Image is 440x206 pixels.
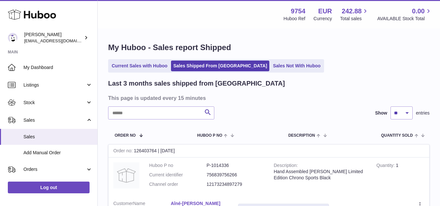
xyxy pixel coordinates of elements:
[24,32,83,44] div: [PERSON_NAME]
[416,110,430,116] span: entries
[375,110,387,116] label: Show
[8,33,18,43] img: internalAdmin-9754@internal.huboo.com
[113,162,139,188] img: no-photo.jpg
[149,172,206,178] dt: Current identifier
[109,61,170,71] a: Current Sales with Huboo
[340,7,369,22] a: 242.88 Total sales
[171,61,269,71] a: Sales Shipped From [GEOGRAPHIC_DATA]
[24,38,96,43] span: [EMAIL_ADDRESS][DOMAIN_NAME]
[113,148,134,155] strong: Order no
[23,117,86,123] span: Sales
[23,100,86,106] span: Stock
[149,162,206,169] dt: Huboo P no
[8,182,90,193] a: Log out
[318,7,332,16] strong: EUR
[381,133,413,138] span: Quantity Sold
[108,94,428,102] h3: This page is updated every 15 minutes
[377,16,432,22] span: AVAILABLE Stock Total
[108,144,429,158] div: 126403764 | [DATE]
[108,79,285,88] h2: Last 3 months sales shipped from [GEOGRAPHIC_DATA]
[376,163,396,170] strong: Quantity
[314,16,332,22] div: Currency
[115,133,136,138] span: Order No
[288,133,315,138] span: Description
[23,166,86,172] span: Orders
[372,158,429,196] td: 1
[274,169,367,181] div: Hand Assembled [PERSON_NAME] Limited Edition Chrono Sports Black
[284,16,305,22] div: Huboo Ref
[412,7,425,16] span: 0.00
[206,181,264,187] dd: 12173234897279
[342,7,362,16] span: 242.88
[274,163,298,170] strong: Description
[23,82,86,88] span: Listings
[23,64,92,71] span: My Dashboard
[291,7,305,16] strong: 9754
[271,61,323,71] a: Sales Not With Huboo
[197,133,222,138] span: Huboo P no
[23,134,92,140] span: Sales
[113,201,133,206] span: Customer
[23,150,92,156] span: Add Manual Order
[108,42,430,53] h1: My Huboo - Sales report Shipped
[206,162,264,169] dd: P-1014336
[149,181,206,187] dt: Channel order
[206,172,264,178] dd: 756839756266
[340,16,369,22] span: Total sales
[377,7,432,22] a: 0.00 AVAILABLE Stock Total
